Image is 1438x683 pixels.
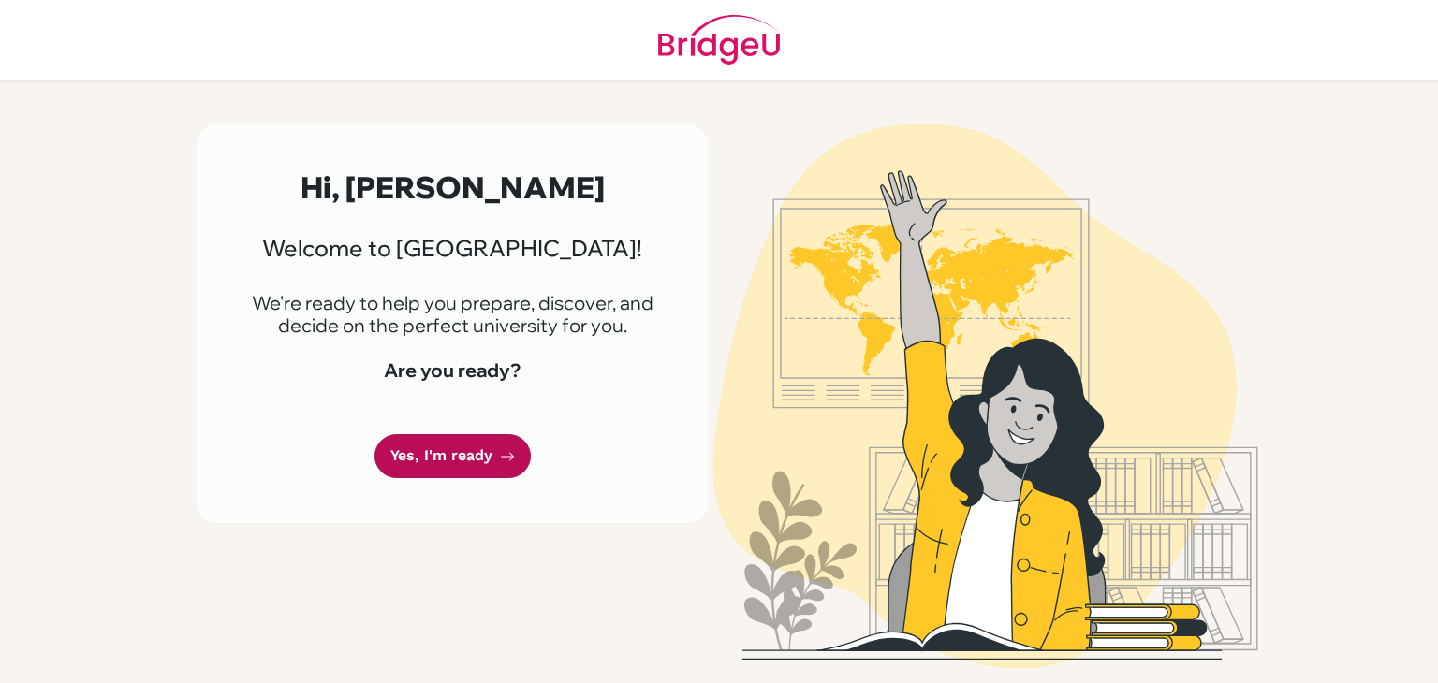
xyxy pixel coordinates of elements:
[242,292,663,337] p: We're ready to help you prepare, discover, and decide on the perfect university for you.
[374,434,531,478] a: Yes, I'm ready
[242,235,663,262] h3: Welcome to [GEOGRAPHIC_DATA]!
[242,359,663,382] h4: Are you ready?
[242,169,663,205] h2: Hi, [PERSON_NAME]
